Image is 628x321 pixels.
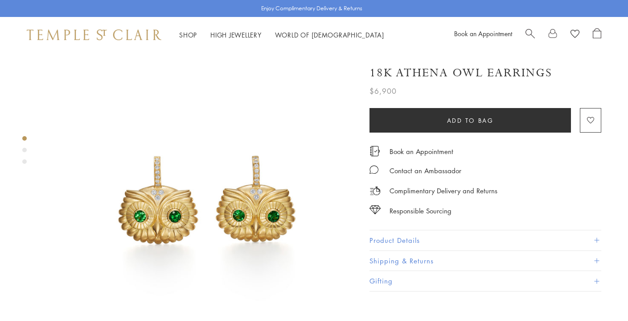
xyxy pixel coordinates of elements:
[447,116,494,125] span: Add to bag
[369,85,397,97] span: $6,900
[369,205,381,214] img: icon_sourcing.svg
[525,28,535,42] a: Search
[390,165,461,176] div: Contact an Ambassador
[210,30,262,39] a: High JewelleryHigh Jewellery
[179,30,197,39] a: ShopShop
[369,65,552,81] h1: 18K Athena Owl Earrings
[390,205,452,217] div: Responsible Sourcing
[275,30,384,39] a: World of [DEMOGRAPHIC_DATA]World of [DEMOGRAPHIC_DATA]
[390,185,497,196] p: Complimentary Delivery and Returns
[369,271,601,291] button: Gifting
[27,29,161,40] img: Temple St. Clair
[571,28,579,42] a: View Wishlist
[369,165,378,174] img: MessageIcon-01_2.svg
[179,29,384,41] nav: Main navigation
[593,28,601,42] a: Open Shopping Bag
[369,251,601,271] button: Shipping & Returns
[369,230,601,250] button: Product Details
[261,4,362,13] p: Enjoy Complimentary Delivery & Returns
[369,146,380,156] img: icon_appointment.svg
[454,29,512,38] a: Book an Appointment
[22,134,27,171] div: Product gallery navigation
[369,108,571,133] button: Add to bag
[369,185,381,196] img: icon_delivery.svg
[390,146,453,156] a: Book an Appointment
